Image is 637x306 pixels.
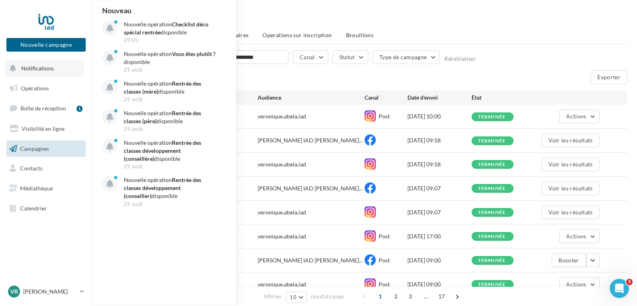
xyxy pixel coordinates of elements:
[478,114,506,120] div: terminée
[559,110,599,123] button: Actions
[379,233,390,240] span: Post
[258,232,306,240] div: veronique.abela.iad
[286,292,306,303] button: 10
[5,80,87,97] a: Opérations
[10,288,18,296] span: Vr
[22,125,65,132] span: Visibilité en ligne
[258,184,363,192] span: [PERSON_NAME] IAD [PERSON_NAME]...
[5,180,87,197] a: Médiathèque
[552,254,586,267] button: Booster
[407,280,472,288] div: [DATE] 09:00
[435,290,448,303] span: 17
[566,281,586,288] span: Actions
[5,140,87,157] a: Campagnes
[478,258,506,263] div: terminée
[478,138,506,144] div: terminée
[610,279,629,298] iframe: Intercom live chat
[264,293,282,300] span: Afficher
[444,56,476,62] button: Réinitialiser
[21,65,54,72] span: Notifications
[419,290,432,303] span: ...
[542,182,599,195] button: Voir les résultats
[5,160,87,177] a: Contacts
[290,294,296,300] span: 10
[404,290,417,303] span: 3
[23,288,77,296] p: [PERSON_NAME]
[258,208,306,216] div: veronique.abela.iad
[379,281,390,288] span: Post
[5,200,87,217] a: Calendrier
[542,206,599,219] button: Voir les résultats
[591,70,627,84] button: Exporter
[333,50,368,64] button: Statut
[626,279,633,285] span: 3
[478,186,506,191] div: terminée
[5,100,87,117] a: Boîte de réception1
[407,160,472,168] div: [DATE] 09:58
[258,160,306,168] div: veronique.abela.iad
[6,38,86,52] button: Nouvelle campagne
[311,293,344,300] span: résultats/page
[374,290,387,303] span: 1
[365,94,407,102] div: Canal
[566,113,586,120] span: Actions
[20,205,47,212] span: Calendrier
[542,158,599,171] button: Voir les résultats
[407,112,472,120] div: [DATE] 10:00
[379,257,390,264] span: Post
[559,230,599,243] button: Actions
[559,278,599,291] button: Actions
[478,234,506,239] div: terminée
[379,113,390,120] span: Post
[478,210,506,215] div: terminée
[566,233,586,240] span: Actions
[478,162,506,167] div: terminée
[542,134,599,147] button: Voir les résultats
[346,32,374,38] span: Brouillons
[258,280,306,288] div: veronique.abela.iad
[102,13,627,25] div: Mes campagnes
[407,136,472,144] div: [DATE] 09:58
[407,208,472,216] div: [DATE] 09:07
[5,120,87,137] a: Visibilité en ligne
[373,50,440,64] button: Type de campagne
[20,185,53,192] span: Médiathèque
[258,94,365,102] div: Audience
[5,60,84,77] button: Notifications
[407,94,472,102] div: Date d'envoi
[20,105,66,112] span: Boîte de réception
[389,290,402,303] span: 2
[407,256,472,264] div: [DATE] 09:00
[6,284,86,299] a: Vr [PERSON_NAME]
[293,50,328,64] button: Canal
[262,32,332,38] span: Operations sur inscription
[21,85,49,92] span: Opérations
[258,136,363,144] span: [PERSON_NAME] IAD [PERSON_NAME]...
[258,256,363,264] span: [PERSON_NAME] IAD [PERSON_NAME]...
[20,165,42,172] span: Contacts
[478,282,506,287] div: terminée
[77,106,83,112] div: 1
[472,94,536,102] div: État
[20,145,49,152] span: Campagnes
[258,112,306,120] div: veronique.abela.iad
[407,232,472,240] div: [DATE] 17:00
[407,184,472,192] div: [DATE] 09:07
